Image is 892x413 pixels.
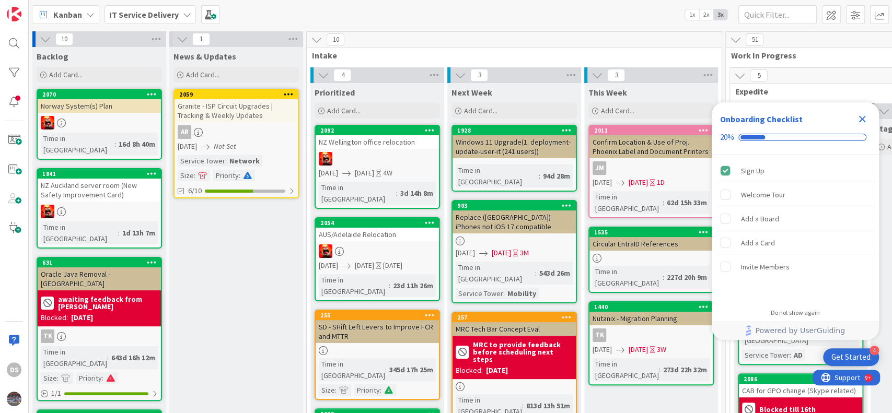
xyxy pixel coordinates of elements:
[192,33,210,45] span: 1
[102,372,103,384] span: :
[741,237,775,249] div: Add a Card
[741,188,785,201] div: Welcome Tour
[116,138,158,150] div: 16d 8h 40m
[22,2,48,14] span: Support
[664,197,710,208] div: 62d 15h 33m
[316,218,439,241] div: 2054AUS/Adelaide Relocation
[316,135,439,149] div: NZ Wellington office relocation
[790,349,791,361] span: :
[738,5,817,24] input: Quick Filter...
[486,365,508,376] div: [DATE]
[716,183,875,206] div: Welcome Tour is incomplete.
[316,244,439,258] div: VN
[594,229,713,236] div: 1535
[385,364,387,375] span: :
[663,272,664,283] span: :
[457,202,576,209] div: 903
[520,247,529,258] div: 3M
[319,244,332,258] img: VN
[453,126,576,158] div: 1928Windows 11 Upgrade(1. deployment-update-user-it (241 users))
[593,177,612,188] span: [DATE]
[664,272,710,283] div: 227d 20h 9m
[41,329,54,343] div: TK
[239,170,240,181] span: :
[741,213,779,225] div: Add a Board
[588,87,627,98] span: This Week
[594,303,713,311] div: 1440
[712,155,879,302] div: Checklist items
[55,33,73,45] span: 10
[503,288,505,299] span: :
[629,177,648,188] span: [DATE]
[319,260,338,271] span: [DATE]
[505,288,539,299] div: Mobility
[593,358,659,381] div: Time in [GEOGRAPHIC_DATA]
[213,170,239,181] div: Priority
[53,8,82,21] span: Kanban
[38,90,161,99] div: 2070
[540,170,573,182] div: 94d 28m
[657,344,666,355] div: 3W
[7,7,21,21] img: Visit kanbanzone.com
[71,312,93,323] div: [DATE]
[316,152,439,166] div: VN
[589,302,713,325] div: 1440Nutanix - Migration Planning
[38,169,161,202] div: 1841NZ Auckland server room (New Safety Improvement Card)
[464,106,497,115] span: Add Card...
[739,374,862,384] div: 2086
[593,266,663,289] div: Time in [GEOGRAPHIC_DATA]
[179,91,298,98] div: 2059
[355,168,374,179] span: [DATE]
[823,348,879,366] div: Open Get Started checklist, remaining modules: 4
[320,312,439,319] div: 255
[355,260,374,271] span: [DATE]
[535,267,537,279] span: :
[175,125,298,139] div: AR
[316,228,439,241] div: AUS/Adelaide Relocation
[316,126,439,135] div: 2092
[453,201,576,210] div: 903
[319,384,335,396] div: Size
[456,365,483,376] div: Blocked:
[456,247,475,258] span: [DATE]
[319,358,385,381] div: Time in [GEOGRAPHIC_DATA]
[42,91,161,98] div: 2070
[453,126,576,135] div: 1928
[315,87,355,98] span: Prioritized
[589,237,713,251] div: Circular EntraID References
[41,346,107,369] div: Time in [GEOGRAPHIC_DATA]
[589,161,713,175] div: JM
[178,170,194,181] div: Size
[120,227,158,239] div: 1d 13h 7m
[41,221,118,244] div: Time in [GEOGRAPHIC_DATA]
[173,51,236,62] span: News & Updates
[831,352,871,362] div: Get Started
[589,228,713,237] div: 1535
[38,116,161,129] div: VN
[114,138,116,150] span: :
[354,384,380,396] div: Priority
[109,9,179,20] b: IT Service Delivery
[327,33,344,46] span: 10
[456,288,503,299] div: Service Tower
[741,261,790,273] div: Invite Members
[601,106,634,115] span: Add Card...
[383,260,402,271] div: [DATE]
[607,69,625,81] span: 3
[716,159,875,182] div: Sign Up is complete.
[41,372,57,384] div: Size
[589,126,713,158] div: 2011Confirm Location & Use of Proj. Phoenix Label and Document Printers
[38,267,161,290] div: Oracle Java Removal - [GEOGRAPHIC_DATA]
[175,90,298,99] div: 2059
[746,33,763,46] span: 51
[320,219,439,227] div: 2054
[685,9,699,20] span: 1x
[712,102,879,340] div: Checklist Container
[451,87,492,98] span: Next Week
[699,9,713,20] span: 2x
[38,258,161,290] div: 631Oracle Java Removal - [GEOGRAPHIC_DATA]
[739,374,862,397] div: 2086CAB for GPO change (Skype related)
[333,69,351,81] span: 4
[629,344,648,355] span: [DATE]
[390,280,436,291] div: 23d 11h 26m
